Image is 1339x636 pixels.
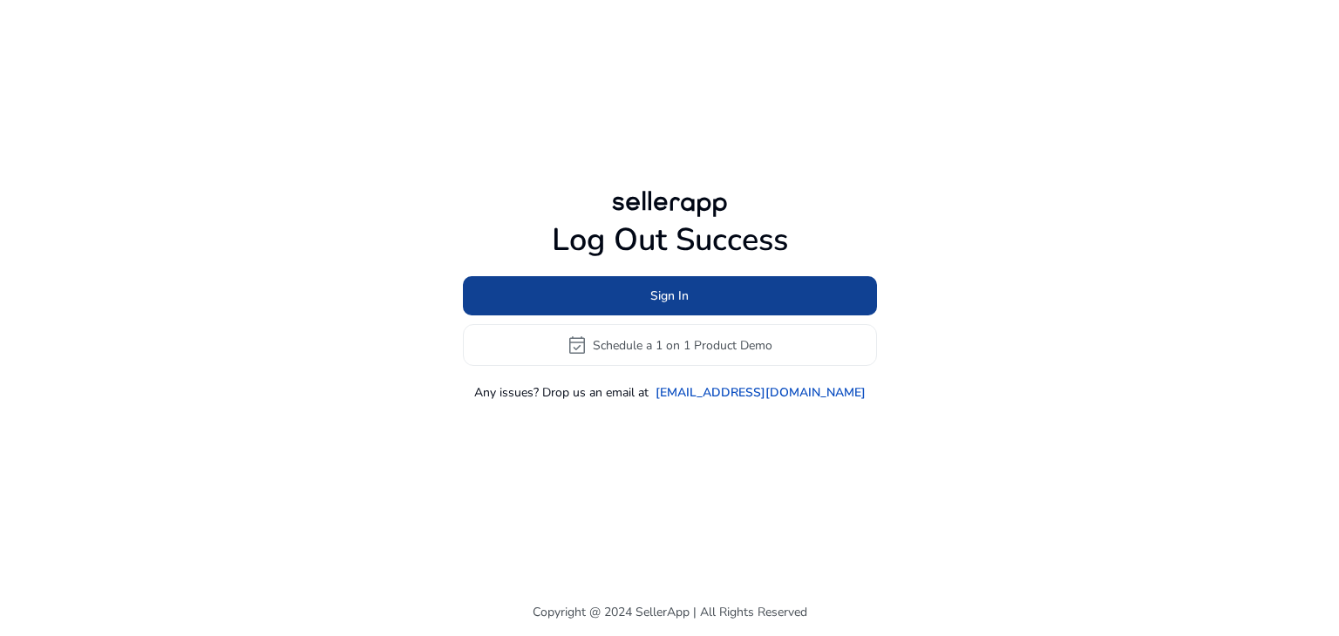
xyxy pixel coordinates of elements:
[656,383,866,402] a: [EMAIL_ADDRESS][DOMAIN_NAME]
[474,383,649,402] p: Any issues? Drop us an email at
[463,276,877,315] button: Sign In
[650,287,689,305] span: Sign In
[567,335,588,355] span: event_available
[463,221,877,259] h1: Log Out Success
[463,324,877,366] button: event_availableSchedule a 1 on 1 Product Demo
